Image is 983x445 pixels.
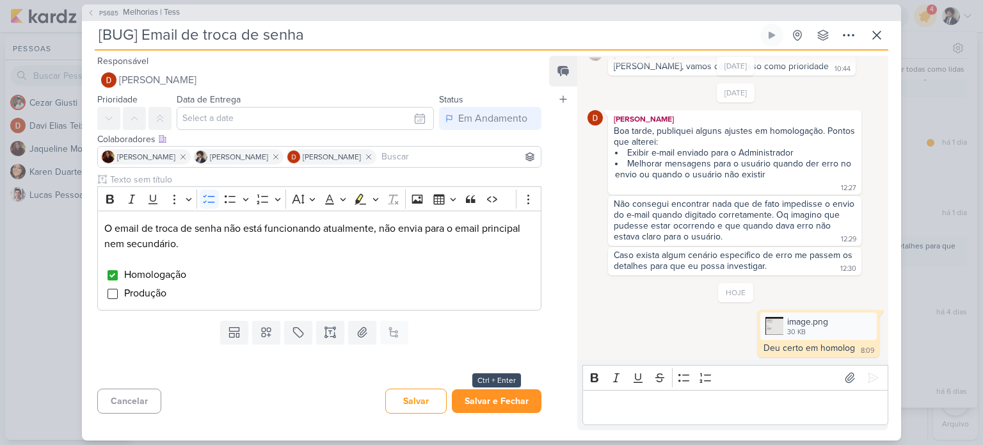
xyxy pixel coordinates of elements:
[119,72,196,88] span: [PERSON_NAME]
[835,64,851,74] div: 10:44
[117,151,175,163] span: [PERSON_NAME]
[582,365,888,390] div: Editor toolbar
[195,150,207,163] img: Pedro Luahn Simões
[177,94,241,105] label: Data de Entrega
[861,346,874,356] div: 8:09
[787,327,828,337] div: 30 KB
[97,389,161,414] button: Cancelar
[97,69,541,92] button: [PERSON_NAME]
[458,111,527,126] div: Em Andamento
[614,198,857,242] div: Não consegui encontrar nada que de fato impedisse o envio do e-mail quando digitado corretamente....
[840,264,856,274] div: 12:30
[97,94,138,105] label: Prioridade
[452,389,541,413] button: Salvar e Fechar
[472,373,521,387] div: Ctrl + Enter
[765,317,783,335] img: UuFnmaX64Li4DlIJ94eJ51EpTzewaotOwsDe9mE2.png
[614,250,855,271] div: Caso exista algum cenário especifico de erro me passem os detalhes para que eu possa investigar.
[582,390,888,425] div: Editor editing area: main
[841,183,856,193] div: 12:27
[611,113,859,125] div: [PERSON_NAME]
[767,30,777,40] div: Ligar relógio
[587,110,603,125] img: Davi Elias Teixeira
[102,150,115,163] img: Jaqueline Molina
[439,107,541,130] button: Em Andamento
[95,24,758,47] input: Kard Sem Título
[614,125,856,147] div: Boa tarde, publiquei alguns ajustes em homologação. Pontos que alterei:
[104,221,534,252] p: O email de troca de senha não está funcionando atualmente, não envia para o email principal nem s...
[108,173,541,186] input: Texto sem título
[97,56,148,67] label: Responsável
[385,389,447,414] button: Salvar
[210,151,268,163] span: [PERSON_NAME]
[615,158,856,180] li: Melhorar mensagens para o usuário quando der erro no envio ou quando o usuário não existir
[97,133,541,146] div: Colaboradores
[177,107,434,130] input: Select a date
[787,315,828,328] div: image.png
[303,151,361,163] span: [PERSON_NAME]
[439,94,463,105] label: Status
[615,147,856,158] li: Exibir e-mail enviado para o Administrador
[97,186,541,211] div: Editor toolbar
[614,61,829,72] div: [PERSON_NAME], vamos colocar isso como prioridade
[760,312,877,340] div: image.png
[287,150,300,163] img: Davi Elias Teixeira
[101,72,116,88] img: Davi Elias Teixeira
[379,149,538,165] input: Buscar
[124,268,186,281] span: Homologação
[763,343,855,353] div: Deu certo em homolog
[97,211,541,311] div: Editor editing area: main
[124,287,166,300] span: Produção
[841,234,856,245] div: 12:29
